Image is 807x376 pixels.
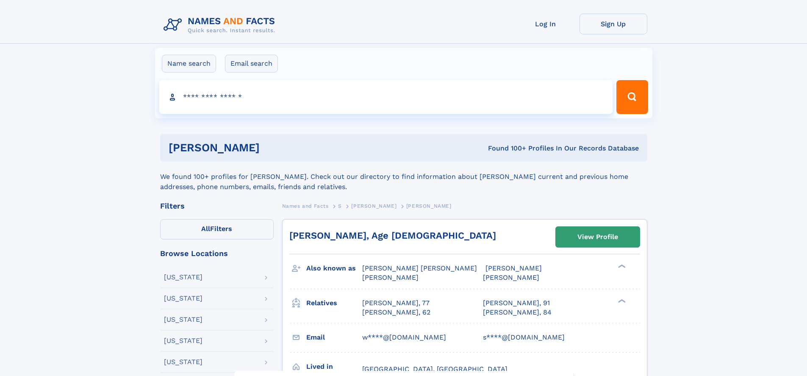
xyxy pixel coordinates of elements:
[616,298,626,304] div: ❯
[512,14,580,34] a: Log In
[374,144,639,153] div: Found 100+ Profiles In Our Records Database
[306,261,362,276] h3: Also known as
[362,308,430,317] a: [PERSON_NAME], 62
[160,202,274,210] div: Filters
[160,162,647,192] div: We found 100+ profiles for [PERSON_NAME]. Check out our directory to find information about [PERS...
[306,296,362,310] h3: Relatives
[201,225,210,233] span: All
[351,201,397,211] a: [PERSON_NAME]
[164,295,202,302] div: [US_STATE]
[225,55,278,72] label: Email search
[159,80,613,114] input: search input
[362,273,419,281] span: [PERSON_NAME]
[162,55,216,72] label: Name search
[306,330,362,345] h3: Email
[164,274,202,281] div: [US_STATE]
[160,14,282,36] img: Logo Names and Facts
[577,227,618,247] div: View Profile
[338,203,342,209] span: S
[338,201,342,211] a: S
[289,230,496,241] a: [PERSON_NAME], Age [DEMOGRAPHIC_DATA]
[164,359,202,365] div: [US_STATE]
[164,337,202,344] div: [US_STATE]
[483,273,539,281] span: [PERSON_NAME]
[556,227,640,247] a: View Profile
[616,264,626,269] div: ❯
[282,201,329,211] a: Names and Facts
[362,264,477,272] span: [PERSON_NAME] [PERSON_NAME]
[306,359,362,374] h3: Lived in
[169,142,374,153] h1: [PERSON_NAME]
[164,316,202,323] div: [US_STATE]
[483,308,552,317] a: [PERSON_NAME], 84
[616,80,648,114] button: Search Button
[485,264,542,272] span: [PERSON_NAME]
[580,14,647,34] a: Sign Up
[483,298,550,308] a: [PERSON_NAME], 91
[362,298,430,308] a: [PERSON_NAME], 77
[160,250,274,257] div: Browse Locations
[406,203,452,209] span: [PERSON_NAME]
[362,365,507,373] span: [GEOGRAPHIC_DATA], [GEOGRAPHIC_DATA]
[351,203,397,209] span: [PERSON_NAME]
[160,219,274,240] label: Filters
